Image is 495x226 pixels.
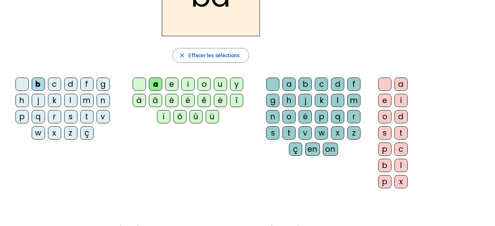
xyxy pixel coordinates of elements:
[32,78,45,91] div: b
[64,126,77,140] div: z
[394,159,408,172] div: l
[299,94,312,107] div: j
[299,78,312,91] div: b
[97,94,110,107] div: n
[80,110,94,123] div: t
[133,94,146,107] div: à
[15,94,29,107] div: h
[282,94,296,107] div: h
[347,78,360,91] div: f
[188,51,240,60] span: Effacer les sélections
[347,94,360,107] div: m
[282,126,296,140] div: t
[97,78,110,91] div: g
[378,143,391,156] div: p
[266,94,279,107] div: g
[189,110,203,123] div: û
[48,110,61,123] div: r
[32,110,45,123] div: q
[378,159,391,172] div: b
[64,110,77,123] div: s
[394,94,408,107] div: i
[179,52,185,59] mat-icon: close
[181,78,195,91] div: i
[378,126,391,140] div: s
[331,110,344,123] div: q
[198,78,211,91] div: o
[230,78,243,91] div: y
[315,110,328,123] div: p
[230,94,243,107] div: î
[315,126,328,140] div: w
[323,143,338,156] div: on
[181,94,195,107] div: é
[149,78,162,91] div: a
[48,78,61,91] div: c
[378,175,391,188] div: p
[394,110,408,123] div: d
[165,78,178,91] div: e
[48,126,61,140] div: x
[80,94,94,107] div: m
[282,78,296,91] div: a
[394,78,408,91] div: a
[378,110,391,123] div: o
[15,110,29,123] div: p
[165,94,178,107] div: è
[198,94,211,107] div: ê
[282,110,296,123] div: o
[32,126,45,140] div: w
[289,143,302,156] div: ç
[315,78,328,91] div: c
[80,126,94,140] div: ç
[48,94,61,107] div: k
[97,110,110,123] div: v
[157,110,170,123] div: ï
[331,126,344,140] div: x
[32,94,45,107] div: j
[299,126,312,140] div: v
[299,110,312,123] div: é
[331,94,344,107] div: l
[80,78,94,91] div: f
[315,94,328,107] div: k
[347,110,360,123] div: r
[266,126,279,140] div: s
[214,94,227,107] div: ë
[214,78,227,91] div: u
[64,94,77,107] div: l
[305,143,320,156] div: en
[173,110,187,123] div: ô
[206,110,219,123] div: ü
[394,143,408,156] div: c
[394,175,408,188] div: x
[394,126,408,140] div: t
[149,94,162,107] div: â
[266,110,279,123] div: n
[172,48,249,63] button: Effacer les sélections
[64,78,77,91] div: d
[378,94,391,107] div: e
[347,126,360,140] div: z
[331,78,344,91] div: d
